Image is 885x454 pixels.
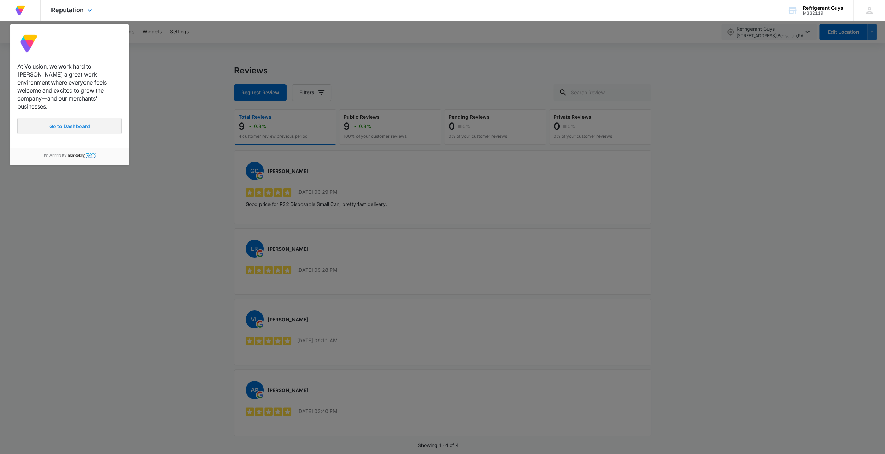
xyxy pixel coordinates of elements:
p: At Volusion, we work hard to [PERSON_NAME] a great work environment where everyone feels welcome ... [17,63,122,111]
img: Volusion [14,4,26,17]
div: account id [803,11,843,16]
span: Reputation [51,6,84,14]
img: Volusion [17,32,40,55]
div: Powered by [10,148,129,165]
a: Go to Dashboard [17,118,122,134]
div: account name [803,5,843,11]
img: Marketing 360® [68,153,96,158]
